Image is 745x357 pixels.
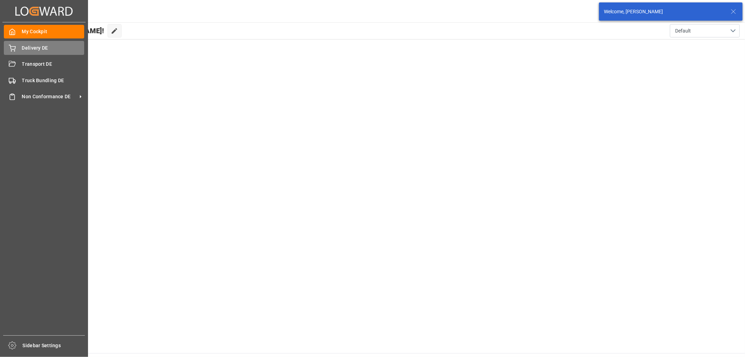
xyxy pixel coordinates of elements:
[4,73,84,87] a: Truck Bundling DE
[22,77,85,84] span: Truck Bundling DE
[29,24,104,37] span: Hello [PERSON_NAME]!
[675,27,691,35] span: Default
[22,44,85,52] span: Delivery DE
[4,57,84,71] a: Transport DE
[670,24,740,37] button: open menu
[22,93,77,100] span: Non Conformance DE
[4,25,84,38] a: My Cockpit
[22,60,85,68] span: Transport DE
[604,8,724,15] div: Welcome, [PERSON_NAME]
[23,342,85,349] span: Sidebar Settings
[4,41,84,55] a: Delivery DE
[22,28,85,35] span: My Cockpit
